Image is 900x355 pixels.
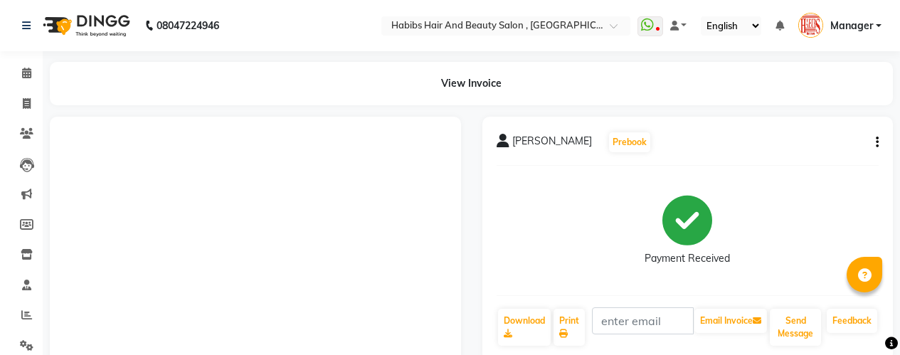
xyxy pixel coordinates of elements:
[36,6,134,46] img: logo
[798,13,823,38] img: Manager
[827,309,877,333] a: Feedback
[157,6,219,46] b: 08047224946
[554,309,585,346] a: Print
[50,62,893,105] div: View Invoice
[840,298,886,341] iframe: chat widget
[512,134,592,154] span: [PERSON_NAME]
[609,132,650,152] button: Prebook
[592,307,694,334] input: enter email
[830,18,873,33] span: Manager
[694,309,767,333] button: Email Invoice
[770,309,821,346] button: Send Message
[645,251,730,266] div: Payment Received
[498,309,551,346] a: Download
